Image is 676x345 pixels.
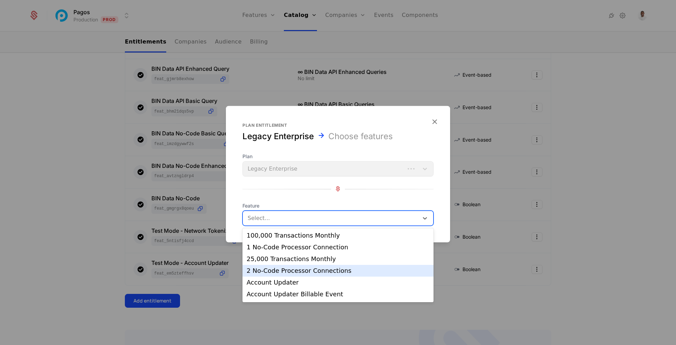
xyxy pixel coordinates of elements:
span: Plan [242,153,434,160]
div: Account Updater Billable Event [247,291,429,297]
span: Feature [242,202,434,209]
div: 25,000 Transactions Monthly [247,256,429,262]
div: 100,000 Transactions Monthly [247,232,429,239]
div: 1 No-Code Processor Connection [247,244,429,250]
div: Account Updater [247,279,429,286]
div: Choose features [328,131,393,142]
div: Legacy Enterprise [242,131,314,142]
div: Select... [248,214,415,222]
div: 2 No-Code Processor Connections [247,268,429,274]
div: Plan entitlement [242,122,434,128]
